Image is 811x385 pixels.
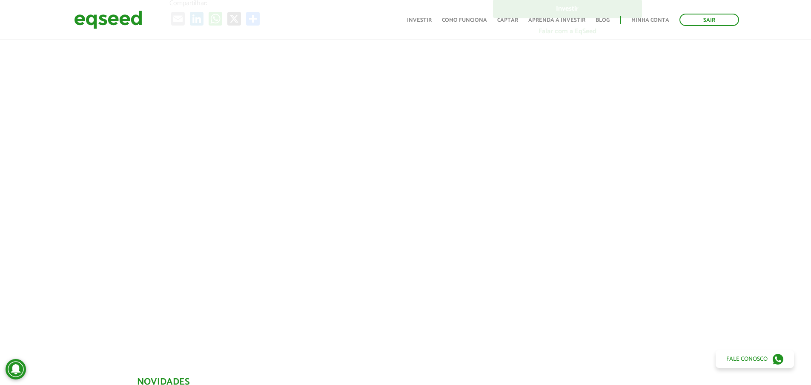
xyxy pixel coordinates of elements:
[163,70,648,343] iframe: JetBov | Oferta disponível
[631,17,669,23] a: Minha conta
[679,14,739,26] a: Sair
[528,17,585,23] a: Aprenda a investir
[442,17,487,23] a: Como funciona
[497,17,518,23] a: Captar
[74,9,142,31] img: EqSeed
[716,350,794,368] a: Fale conosco
[407,17,432,23] a: Investir
[596,17,610,23] a: Blog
